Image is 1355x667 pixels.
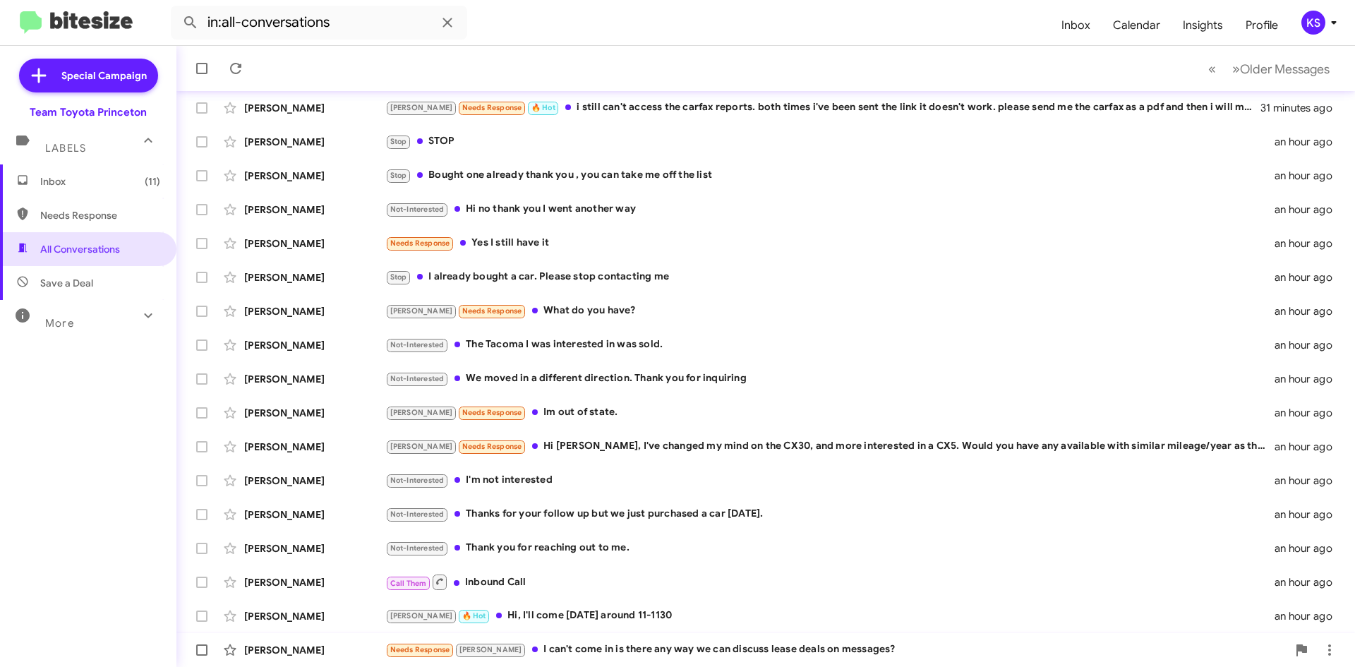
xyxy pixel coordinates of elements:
span: Labels [45,142,86,155]
div: an hour ago [1275,304,1344,318]
span: 🔥 Hot [462,611,486,620]
nav: Page navigation example [1200,54,1338,83]
div: an hour ago [1275,270,1344,284]
span: More [45,317,74,330]
span: [PERSON_NAME] [390,103,453,112]
span: Needs Response [462,306,522,316]
div: [PERSON_NAME] [244,609,385,623]
div: an hour ago [1275,541,1344,555]
span: Inbox [40,174,160,188]
div: Im out of state. [385,404,1275,421]
div: an hour ago [1275,135,1344,149]
span: Special Campaign [61,68,147,83]
div: We moved in a different direction. Thank you for inquiring [385,371,1275,387]
a: Special Campaign [19,59,158,92]
div: I already bought a car. Please stop contacting me [385,269,1275,285]
div: Thanks for your follow up but we just purchased a car [DATE]. [385,506,1275,522]
button: Previous [1200,54,1224,83]
div: Thank you for reaching out to me. [385,540,1275,556]
span: Stop [390,137,407,146]
div: STOP [385,133,1275,150]
span: Not-Interested [390,374,445,383]
div: [PERSON_NAME] [244,474,385,488]
a: Inbox [1050,5,1102,46]
span: [PERSON_NAME] [390,442,453,451]
div: an hour ago [1275,169,1344,183]
div: an hour ago [1275,474,1344,488]
div: [PERSON_NAME] [244,236,385,251]
div: an hour ago [1275,575,1344,589]
span: [PERSON_NAME] [459,645,522,654]
button: KS [1289,11,1339,35]
div: [PERSON_NAME] [244,440,385,454]
div: Hi [PERSON_NAME], I've changed my mind on the CX30, and more interested in a CX5. Would you have ... [385,438,1275,455]
div: an hour ago [1275,440,1344,454]
span: « [1208,60,1216,78]
span: Not-Interested [390,476,445,485]
span: Not-Interested [390,543,445,553]
span: Call Them [390,579,427,588]
div: KS [1301,11,1325,35]
span: Not-Interested [390,340,445,349]
button: Next [1224,54,1338,83]
div: [PERSON_NAME] [244,507,385,522]
span: Stop [390,171,407,180]
div: [PERSON_NAME] [244,643,385,657]
div: Yes I still have it [385,235,1275,251]
div: [PERSON_NAME] [244,406,385,420]
span: [PERSON_NAME] [390,408,453,417]
div: an hour ago [1275,203,1344,217]
div: Inbound Call [385,573,1275,591]
span: (11) [145,174,160,188]
div: 31 minutes ago [1260,101,1344,115]
div: [PERSON_NAME] [244,575,385,589]
div: an hour ago [1275,609,1344,623]
div: The Tacoma I was interested in was sold. [385,337,1275,353]
span: Needs Response [40,208,160,222]
div: Hi no thank you I went another way [385,201,1275,217]
div: Bought one already thank you , you can take me off the list [385,167,1275,184]
span: Needs Response [462,103,522,112]
span: Stop [390,272,407,282]
div: Team Toyota Princeton [30,105,147,119]
div: an hour ago [1275,372,1344,386]
span: Not-Interested [390,510,445,519]
div: What do you have? [385,303,1275,319]
div: [PERSON_NAME] [244,135,385,149]
div: an hour ago [1275,406,1344,420]
a: Insights [1172,5,1234,46]
div: i still can't access the carfax reports. both times i've been sent the link it doesn't work. plea... [385,100,1260,116]
span: 🔥 Hot [531,103,555,112]
div: an hour ago [1275,338,1344,352]
span: All Conversations [40,242,120,256]
span: [PERSON_NAME] [390,611,453,620]
span: [PERSON_NAME] [390,306,453,316]
div: an hour ago [1275,236,1344,251]
span: Older Messages [1240,61,1330,77]
span: Not-Interested [390,205,445,214]
div: an hour ago [1275,507,1344,522]
input: Search [171,6,467,40]
div: [PERSON_NAME] [244,203,385,217]
a: Calendar [1102,5,1172,46]
span: Needs Response [390,645,450,654]
span: Needs Response [462,442,522,451]
div: [PERSON_NAME] [244,338,385,352]
div: I'm not interested [385,472,1275,488]
div: [PERSON_NAME] [244,169,385,183]
div: [PERSON_NAME] [244,541,385,555]
div: [PERSON_NAME] [244,304,385,318]
span: » [1232,60,1240,78]
span: Save a Deal [40,276,93,290]
span: Needs Response [462,408,522,417]
div: [PERSON_NAME] [244,372,385,386]
div: [PERSON_NAME] [244,270,385,284]
div: I can't come in is there any way we can discuss lease deals on messages? [385,642,1287,658]
div: Hi, I'll come [DATE] around 11-1130 [385,608,1275,624]
div: [PERSON_NAME] [244,101,385,115]
a: Profile [1234,5,1289,46]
